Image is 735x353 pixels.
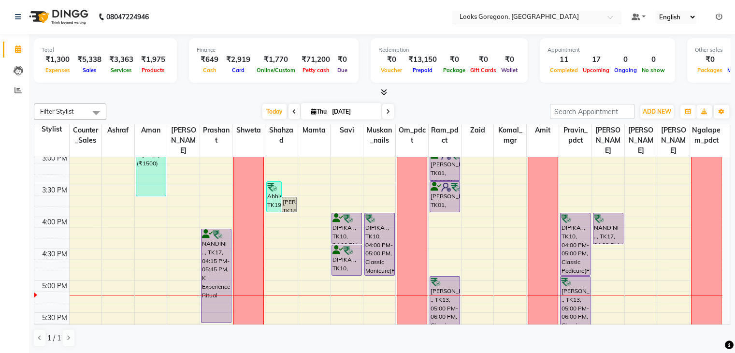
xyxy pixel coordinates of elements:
[639,67,667,74] span: No show
[309,108,329,115] span: Thu
[201,67,219,74] span: Cash
[47,333,61,343] span: 1 / 1
[441,67,468,74] span: Package
[461,124,494,136] span: Zaid
[108,67,134,74] span: Services
[34,124,69,134] div: Stylist
[282,197,296,212] div: [PERSON_NAME], TK18, 03:45 PM-04:00 PM, Stylist Cut(M)
[657,124,690,157] span: [PERSON_NAME]
[332,245,361,275] div: DIPIKA ., TK10, 04:30 PM-05:00 PM, Premium Wax~Full Arms
[73,54,105,65] div: ₹5,338
[43,67,72,74] span: Expenses
[197,54,222,65] div: ₹649
[441,54,468,65] div: ₹0
[365,213,394,275] div: DIPIKA ., TK10, 04:00 PM-05:00 PM, Classic Manicure(F)
[695,67,725,74] span: Packages
[42,46,169,54] div: Total
[404,54,441,65] div: ₹13,150
[468,54,499,65] div: ₹0
[468,67,499,74] span: Gift Cards
[363,124,396,147] span: muskan_nails
[625,124,657,157] span: [PERSON_NAME]
[222,54,254,65] div: ₹2,919
[561,277,590,338] div: [PERSON_NAME] ., TK13, 05:00 PM-06:00 PM, Classic Pedicure(F)
[267,182,281,212] div: Abhishek, TK19, 03:30 PM-04:00 PM, Stylist Cut(M) (₹700)
[40,249,69,259] div: 4:30 PM
[106,3,149,30] b: 08047224946
[262,104,287,119] span: Today
[559,124,591,147] span: Pravin_pdct
[378,67,404,74] span: Voucher
[430,277,460,338] div: [PERSON_NAME] ., TK13, 05:00 PM-06:00 PM, Classic Pedicure(F)
[580,67,612,74] span: Upcoming
[592,124,624,157] span: [PERSON_NAME]
[499,54,520,65] div: ₹0
[40,281,69,291] div: 5:00 PM
[561,213,590,275] div: DIPIKA ., TK10, 04:00 PM-05:00 PM, Classic Pedicure(F)
[298,124,331,136] span: Mamta
[42,54,73,65] div: ₹1,300
[643,108,671,115] span: ADD NEW
[334,54,351,65] div: ₹0
[232,124,265,136] span: Shweta
[396,124,428,147] span: om_pdct
[40,185,69,195] div: 3:30 PM
[200,124,232,147] span: Prashant
[139,67,167,74] span: Products
[254,67,298,74] span: Online/Custom
[639,54,667,65] div: 0
[690,124,722,147] span: Ngalapem_pdct
[265,124,298,147] span: Shahzad
[40,153,69,163] div: 3:00 PM
[527,124,559,136] span: Amit
[550,104,634,119] input: Search Appointment
[40,217,69,227] div: 4:00 PM
[197,46,351,54] div: Finance
[335,67,350,74] span: Due
[105,54,137,65] div: ₹3,363
[499,67,520,74] span: Wallet
[494,124,526,147] span: Komal_mgr
[695,54,725,65] div: ₹0
[430,182,460,212] div: [PERSON_NAME], TK01, 03:30 PM-04:00 PM, Classic Pedicure(M)
[70,124,102,147] span: Counter_Sales
[410,67,435,74] span: Prepaid
[612,67,639,74] span: Ongoing
[40,313,69,323] div: 5:30 PM
[548,46,667,54] div: Appointment
[329,104,377,119] input: 2025-09-04
[612,54,639,65] div: 0
[298,54,334,65] div: ₹71,200
[102,124,134,136] span: Ashraf
[378,54,404,65] div: ₹0
[202,229,231,323] div: NANDINI .., TK17, 04:15 PM-05:45 PM, K Experience Ritual
[378,46,520,54] div: Redemption
[580,54,612,65] div: 17
[137,54,169,65] div: ₹1,975
[167,124,200,157] span: [PERSON_NAME]
[548,67,580,74] span: Completed
[548,54,580,65] div: 11
[254,54,298,65] div: ₹1,770
[430,150,460,180] div: [PERSON_NAME], TK01, 03:00 PM-03:30 PM, Head Massage(M)
[230,67,247,74] span: Card
[300,67,332,74] span: Petty cash
[593,213,623,244] div: NANDINI .., TK17, 04:00 PM-04:30 PM, Eyebrows
[640,105,674,118] button: ADD NEW
[331,124,363,136] span: Savi
[135,124,167,136] span: Aman
[40,107,74,115] span: Filter Stylist
[332,213,361,244] div: DIPIKA ., TK10, 04:00 PM-04:30 PM, Eyebrows
[25,3,91,30] img: logo
[429,124,461,147] span: Ram_pdct
[80,67,99,74] span: Sales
